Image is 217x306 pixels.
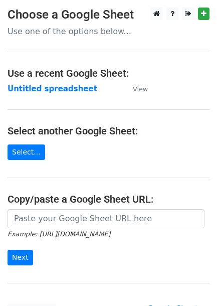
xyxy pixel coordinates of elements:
small: Example: [URL][DOMAIN_NAME] [8,230,110,238]
a: View [123,84,148,93]
a: Untitled spreadsheet [8,84,97,93]
input: Paste your Google Sheet URL here [8,209,204,228]
small: View [133,85,148,93]
h4: Select another Google Sheet: [8,125,209,137]
a: Select... [8,144,45,160]
p: Use one of the options below... [8,26,209,37]
h3: Choose a Google Sheet [8,8,209,22]
input: Next [8,250,33,265]
h4: Use a recent Google Sheet: [8,67,209,79]
h4: Copy/paste a Google Sheet URL: [8,193,209,205]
